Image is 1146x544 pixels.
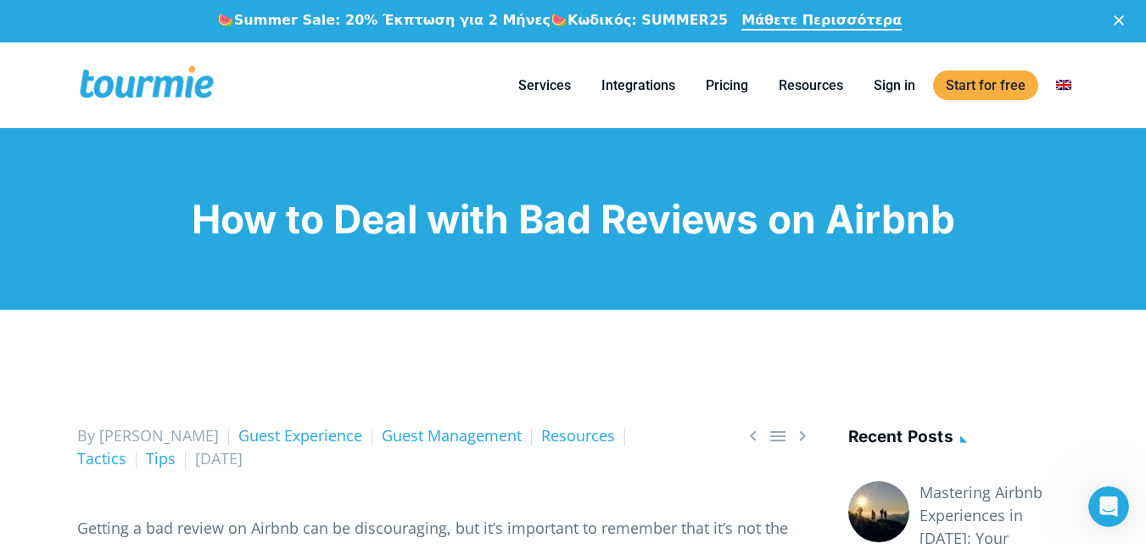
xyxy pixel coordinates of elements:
[792,425,813,446] a: 
[768,425,788,446] a: 
[743,425,763,446] a: 
[741,12,902,31] a: Μάθετε Περισσότερα
[743,425,763,446] span: Previous post
[792,425,813,446] span: Next post
[693,75,761,96] a: Pricing
[217,12,728,29] div: 🍉 🍉
[1114,15,1131,25] div: Κλείσιμο
[77,196,1070,242] h1: How to Deal with Bad Reviews on Airbnb
[589,75,688,96] a: Integrations
[541,425,615,446] a: Resources
[766,75,856,96] a: Resources
[933,70,1038,100] a: Start for free
[238,425,362,446] a: Guest Experience
[195,448,243,468] span: [DATE]
[77,425,219,446] span: By [PERSON_NAME]
[382,425,522,446] a: Guest Management
[861,75,928,96] a: Sign in
[146,448,176,468] a: Tips
[234,12,551,28] b: Summer Sale: 20% Έκπτωση για 2 Μήνες
[506,75,584,96] a: Services
[1088,486,1129,527] iframe: Intercom live chat
[567,12,728,28] b: Κωδικός: SUMMER25
[848,424,1070,452] h4: Recent posts
[77,448,126,468] a: Tactics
